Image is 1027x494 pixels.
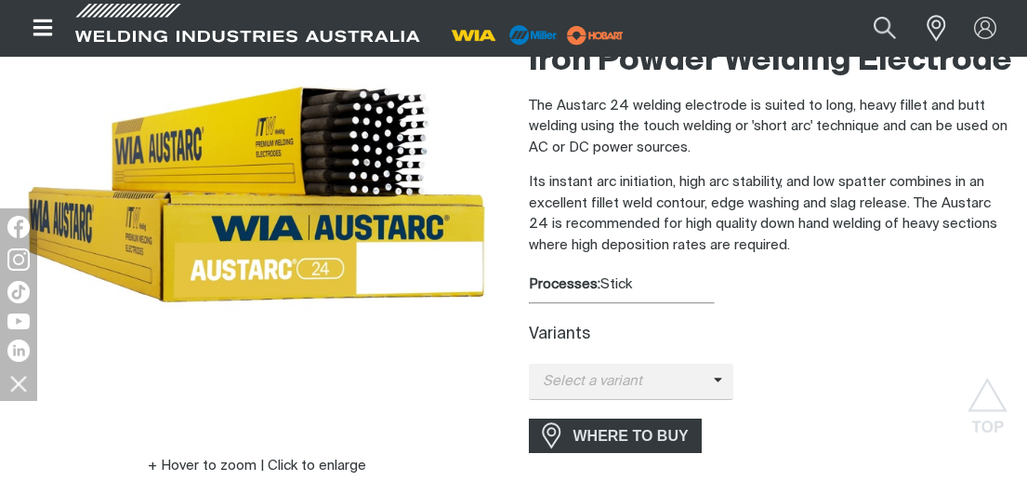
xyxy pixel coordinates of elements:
span: Select a variant [529,371,714,393]
a: miller [561,28,629,42]
img: hide socials [3,367,34,399]
h2: Iron Powder Welding Electrode [529,41,1013,82]
p: The Austarc 24 welding electrode is suited to long, heavy fillet and butt welding using the touch... [529,96,1013,159]
button: Scroll to top [967,378,1008,420]
strong: Processes: [529,277,600,291]
img: LinkedIn [7,340,30,362]
div: Stick [529,274,1013,296]
p: Its instant arc initiation, high arc stability, and low spatter combines in an excellent fillet w... [529,172,1013,256]
img: TikTok [7,281,30,303]
a: WHERE TO BUY [529,419,703,453]
button: Search products [853,7,916,49]
input: Product name or item number... [830,7,916,49]
span: WHERE TO BUY [561,421,701,451]
img: miller [561,21,629,49]
img: Facebook [7,216,30,238]
button: Hover to zoom | Click to enlarge [137,455,377,477]
img: Instagram [7,248,30,271]
label: Variants [529,327,590,342]
img: YouTube [7,314,30,329]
